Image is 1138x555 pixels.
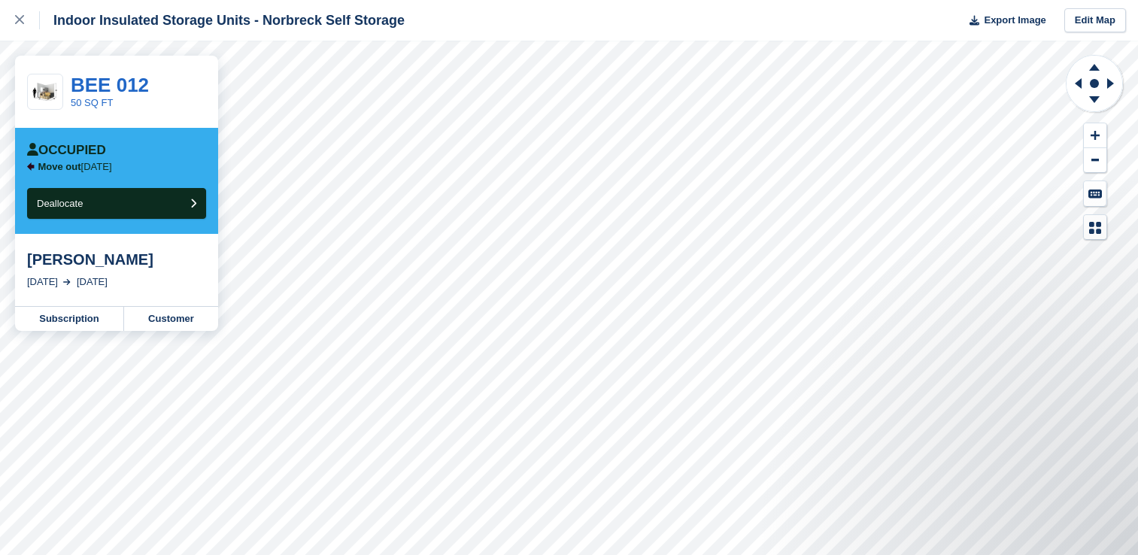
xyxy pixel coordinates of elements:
[1084,123,1106,148] button: Zoom In
[71,97,113,108] a: 50 SQ FT
[1064,8,1126,33] a: Edit Map
[27,162,35,171] img: arrow-left-icn-90495f2de72eb5bd0bd1c3c35deca35cc13f817d75bef06ecd7c0b315636ce7e.svg
[1084,181,1106,206] button: Keyboard Shortcuts
[38,161,112,173] p: [DATE]
[27,143,106,158] div: Occupied
[15,307,124,331] a: Subscription
[40,11,405,29] div: Indoor Insulated Storage Units - Norbreck Self Storage
[63,279,71,285] img: arrow-right-light-icn-cde0832a797a2874e46488d9cf13f60e5c3a73dbe684e267c42b8395dfbc2abf.svg
[1084,148,1106,173] button: Zoom Out
[27,274,58,290] div: [DATE]
[984,13,1045,28] span: Export Image
[124,307,218,331] a: Customer
[38,161,81,172] span: Move out
[28,79,62,105] img: 50-sqft-unit.jpg
[27,188,206,219] button: Deallocate
[1084,215,1106,240] button: Map Legend
[71,74,149,96] a: BEE 012
[77,274,108,290] div: [DATE]
[960,8,1046,33] button: Export Image
[37,198,83,209] span: Deallocate
[27,250,206,268] div: [PERSON_NAME]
